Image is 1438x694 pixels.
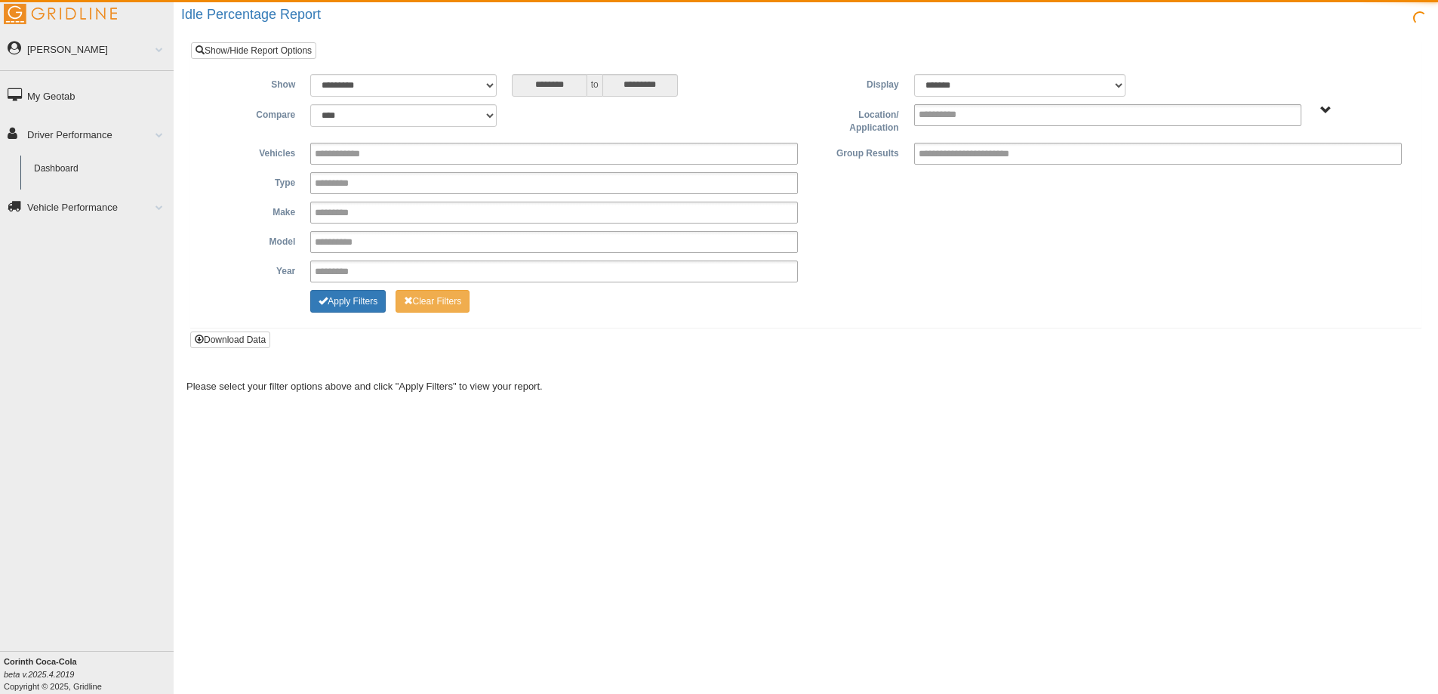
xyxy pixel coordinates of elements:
[202,202,303,220] label: Make
[4,657,77,666] b: Corinth Coca-Cola
[805,143,906,161] label: Group Results
[181,8,1438,23] h2: Idle Percentage Report
[190,332,270,348] button: Download Data
[396,290,470,313] button: Change Filter Options
[4,655,174,692] div: Copyright © 2025, Gridline
[4,4,117,24] img: Gridline
[186,381,543,392] span: Please select your filter options above and click "Apply Filters" to view your report.
[587,74,602,97] span: to
[310,290,386,313] button: Change Filter Options
[202,231,303,249] label: Model
[805,104,906,135] label: Location/ Application
[202,172,303,190] label: Type
[202,74,303,92] label: Show
[202,104,303,122] label: Compare
[191,42,316,59] a: Show/Hide Report Options
[202,261,303,279] label: Year
[27,156,174,183] a: Dashboard
[4,670,74,679] i: beta v.2025.4.2019
[27,183,174,210] a: Driver Scorecard
[202,143,303,161] label: Vehicles
[805,74,906,92] label: Display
